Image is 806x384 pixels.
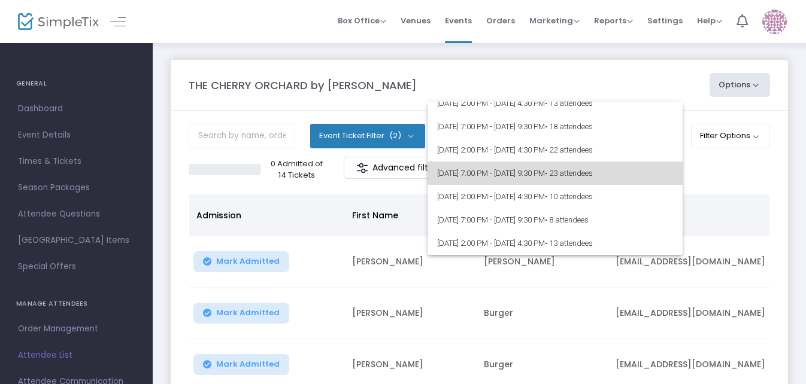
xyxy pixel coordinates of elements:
span: • 8 attendees [545,215,589,224]
span: [DATE] 7:00 PM - [DATE] 9:30 PM [437,115,673,138]
span: • 10 attendees [545,192,593,201]
span: [DATE] 2:00 PM - [DATE] 4:30 PM [437,231,673,255]
span: • 23 attendees [545,169,593,178]
span: • 13 attendees [545,99,593,108]
span: • 22 attendees [545,145,593,154]
span: [DATE] 2:00 PM - [DATE] 4:30 PM [437,92,673,115]
span: [DATE] 7:00 PM - [DATE] 9:30 PM [437,208,673,231]
span: • 18 attendees [545,122,593,131]
span: [DATE] 7:00 PM - [DATE] 9:30 PM [437,161,673,185]
span: • 13 attendees [545,239,593,248]
span: [DATE] 2:00 PM - [DATE] 4:30 PM [437,138,673,161]
span: [DATE] 2:00 PM - [DATE] 4:30 PM [437,185,673,208]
